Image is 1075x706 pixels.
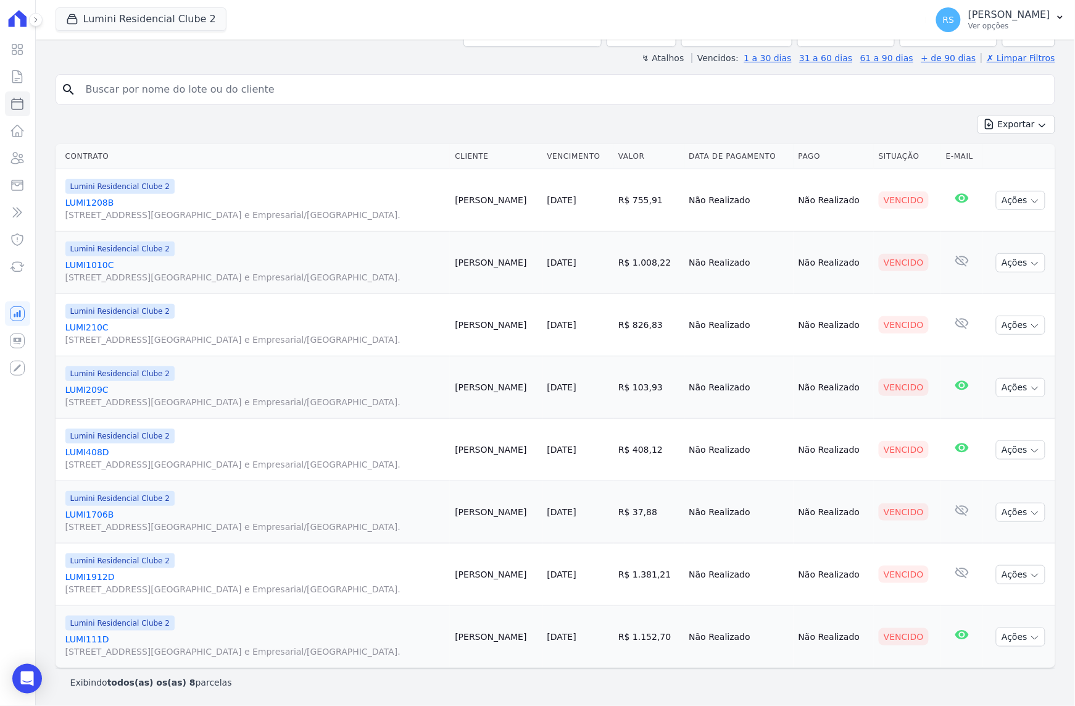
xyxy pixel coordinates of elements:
[547,382,576,392] a: [DATE]
[794,606,874,668] td: Não Realizado
[65,271,446,284] span: [STREET_ADDRESS][GEOGRAPHIC_DATA] e Empresarial/[GEOGRAPHIC_DATA].
[996,565,1045,584] button: Ações
[879,379,929,396] div: Vencido
[78,77,1050,102] input: Buscar por nome do lote ou do cliente
[613,481,684,544] td: R$ 37,88
[65,242,175,256] span: Lumini Residencial Clube 2
[684,232,794,294] td: Não Realizado
[684,356,794,419] td: Não Realizado
[794,144,874,169] th: Pago
[926,2,1075,37] button: RS [PERSON_NAME] Ver opções
[996,316,1045,335] button: Ações
[65,458,446,471] span: [STREET_ADDRESS][GEOGRAPHIC_DATA] e Empresarial/[GEOGRAPHIC_DATA].
[547,507,576,517] a: [DATE]
[684,294,794,356] td: Não Realizado
[56,144,450,169] th: Contrato
[794,232,874,294] td: Não Realizado
[613,169,684,232] td: R$ 755,91
[642,53,684,63] label: ↯ Atalhos
[613,232,684,294] td: R$ 1.008,22
[794,294,874,356] td: Não Realizado
[547,258,576,267] a: [DATE]
[684,544,794,606] td: Não Realizado
[450,544,542,606] td: [PERSON_NAME]
[996,440,1045,460] button: Ações
[968,21,1050,31] p: Ver opções
[65,429,175,443] span: Lumini Residencial Clube 2
[613,606,684,668] td: R$ 1.152,70
[12,664,42,694] div: Open Intercom Messenger
[61,82,76,97] i: search
[65,446,446,471] a: LUMI408D[STREET_ADDRESS][GEOGRAPHIC_DATA] e Empresarial/[GEOGRAPHIC_DATA].
[996,253,1045,272] button: Ações
[996,628,1045,647] button: Ações
[794,419,874,481] td: Não Realizado
[450,232,542,294] td: [PERSON_NAME]
[941,144,983,169] th: E-mail
[613,419,684,481] td: R$ 408,12
[547,320,576,330] a: [DATE]
[794,169,874,232] td: Não Realizado
[450,356,542,419] td: [PERSON_NAME]
[65,633,446,658] a: LUMI111D[STREET_ADDRESS][GEOGRAPHIC_DATA] e Empresarial/[GEOGRAPHIC_DATA].
[996,378,1045,397] button: Ações
[450,606,542,668] td: [PERSON_NAME]
[65,304,175,319] span: Lumini Residencial Clube 2
[56,7,226,31] button: Lumini Residencial Clube 2
[860,53,913,63] a: 61 a 90 dias
[996,503,1045,522] button: Ações
[65,508,446,533] a: LUMI1706B[STREET_ADDRESS][GEOGRAPHIC_DATA] e Empresarial/[GEOGRAPHIC_DATA].
[450,144,542,169] th: Cliente
[879,503,929,521] div: Vencido
[65,396,446,408] span: [STREET_ADDRESS][GEOGRAPHIC_DATA] e Empresarial/[GEOGRAPHIC_DATA].
[65,321,446,346] a: LUMI210C[STREET_ADDRESS][GEOGRAPHIC_DATA] e Empresarial/[GEOGRAPHIC_DATA].
[547,632,576,642] a: [DATE]
[65,616,175,631] span: Lumini Residencial Clube 2
[879,254,929,271] div: Vencido
[799,53,852,63] a: 31 a 60 dias
[981,53,1055,63] a: ✗ Limpar Filtros
[794,544,874,606] td: Não Realizado
[977,115,1055,134] button: Exportar
[684,481,794,544] td: Não Realizado
[684,606,794,668] td: Não Realizado
[65,571,446,595] a: LUMI1912D[STREET_ADDRESS][GEOGRAPHIC_DATA] e Empresarial/[GEOGRAPHIC_DATA].
[65,491,175,506] span: Lumini Residencial Clube 2
[450,169,542,232] td: [PERSON_NAME]
[547,445,576,455] a: [DATE]
[613,544,684,606] td: R$ 1.381,21
[794,356,874,419] td: Não Realizado
[65,209,446,221] span: [STREET_ADDRESS][GEOGRAPHIC_DATA] e Empresarial/[GEOGRAPHIC_DATA].
[65,521,446,533] span: [STREET_ADDRESS][GEOGRAPHIC_DATA] e Empresarial/[GEOGRAPHIC_DATA].
[879,628,929,645] div: Vencido
[107,678,196,687] b: todos(as) os(as) 8
[879,566,929,583] div: Vencido
[65,366,175,381] span: Lumini Residencial Clube 2
[968,9,1050,21] p: [PERSON_NAME]
[547,569,576,579] a: [DATE]
[996,191,1045,210] button: Ações
[692,53,739,63] label: Vencidos:
[794,481,874,544] td: Não Realizado
[450,294,542,356] td: [PERSON_NAME]
[65,583,446,595] span: [STREET_ADDRESS][GEOGRAPHIC_DATA] e Empresarial/[GEOGRAPHIC_DATA].
[613,144,684,169] th: Valor
[921,53,976,63] a: + de 90 dias
[65,259,446,284] a: LUMI1010C[STREET_ADDRESS][GEOGRAPHIC_DATA] e Empresarial/[GEOGRAPHIC_DATA].
[450,481,542,544] td: [PERSON_NAME]
[65,645,446,658] span: [STREET_ADDRESS][GEOGRAPHIC_DATA] e Empresarial/[GEOGRAPHIC_DATA].
[879,316,929,334] div: Vencido
[879,191,929,209] div: Vencido
[65,334,446,346] span: [STREET_ADDRESS][GEOGRAPHIC_DATA] e Empresarial/[GEOGRAPHIC_DATA].
[744,53,792,63] a: 1 a 30 dias
[684,169,794,232] td: Não Realizado
[450,419,542,481] td: [PERSON_NAME]
[943,15,955,24] span: RS
[874,144,941,169] th: Situação
[684,144,794,169] th: Data de Pagamento
[65,196,446,221] a: LUMI1208B[STREET_ADDRESS][GEOGRAPHIC_DATA] e Empresarial/[GEOGRAPHIC_DATA].
[70,676,232,689] p: Exibindo parcelas
[613,294,684,356] td: R$ 826,83
[542,144,613,169] th: Vencimento
[613,356,684,419] td: R$ 103,93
